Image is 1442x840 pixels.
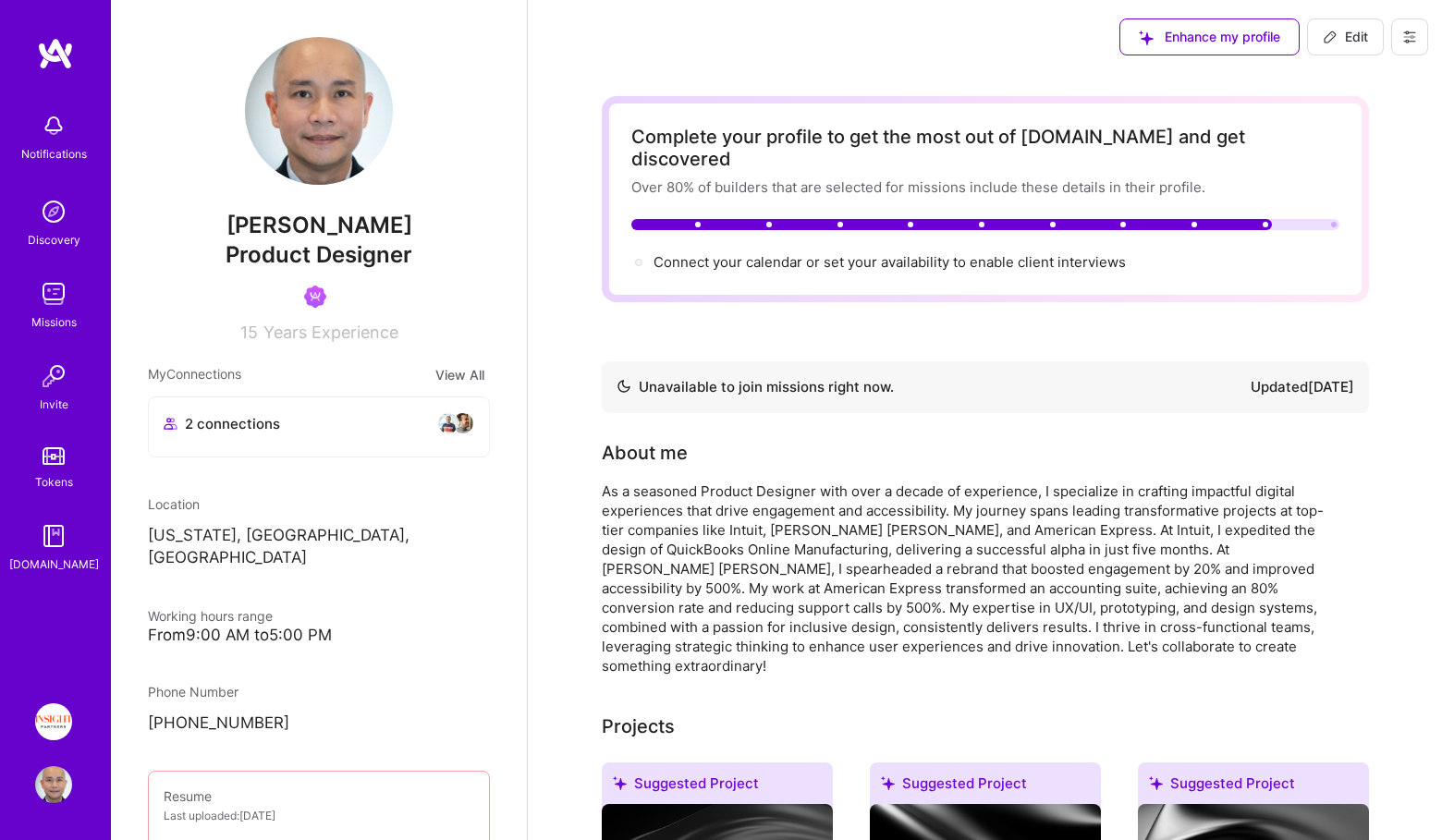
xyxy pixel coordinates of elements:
span: [PERSON_NAME] [148,212,490,239]
img: tokens [43,447,65,465]
button: Enhance my profile [1119,18,1300,55]
span: Working hours range [148,608,273,624]
div: Tokens [35,472,73,492]
img: Availability [617,379,631,394]
button: Edit [1307,18,1384,55]
img: User Avatar [245,37,393,185]
button: 2 connectionsavataravatar [148,396,490,457]
div: Notifications [21,144,87,164]
span: Years Experience [263,323,398,342]
span: Enhance my profile [1139,28,1280,46]
span: Phone Number [148,684,238,700]
img: Been on Mission [304,286,326,308]
div: Missions [31,312,77,332]
div: About me [602,439,688,467]
span: Edit [1323,28,1368,46]
i: icon SuggestedTeams [1139,30,1154,45]
img: discovery [35,193,72,230]
div: Discovery [28,230,80,250]
img: Insight Partners: Data & AI - Sourcing [35,703,72,740]
span: 2 connections [185,414,280,433]
div: Suggested Project [870,762,1101,811]
a: User Avatar [31,766,77,803]
div: Suggested Project [602,762,833,811]
span: 15 [240,323,258,342]
span: My Connections [148,364,241,385]
img: logo [37,37,74,70]
a: Insight Partners: Data & AI - Sourcing [31,703,77,740]
img: guide book [35,517,72,554]
span: Resume [164,788,212,804]
img: bell [35,107,72,144]
div: Unavailable to join missions right now. [617,376,894,398]
i: icon SuggestedTeams [881,776,895,790]
i: icon Collaborator [164,417,177,431]
div: Invite [40,395,68,414]
i: icon SuggestedTeams [1149,776,1163,790]
div: Last uploaded: [DATE] [164,806,474,825]
div: Updated [DATE] [1251,376,1354,398]
img: User Avatar [35,766,72,803]
div: Over 80% of builders that are selected for missions include these details in their profile. [631,177,1339,197]
div: [DOMAIN_NAME] [9,554,99,574]
img: Invite [35,358,72,395]
img: avatar [437,412,459,434]
p: [US_STATE], [GEOGRAPHIC_DATA], [GEOGRAPHIC_DATA] [148,525,490,569]
p: [PHONE_NUMBER] [148,712,490,735]
div: Complete your profile to get the most out of [DOMAIN_NAME] and get discovered [631,126,1339,170]
i: icon SuggestedTeams [613,776,627,790]
img: avatar [452,412,474,434]
div: Location [148,494,490,514]
div: Projects [602,712,675,740]
div: From 9:00 AM to 5:00 PM [148,626,490,645]
span: Connect your calendar or set your availability to enable client interviews [654,253,1126,271]
button: View All [430,364,490,385]
img: teamwork [35,275,72,312]
div: Suggested Project [1138,762,1369,811]
div: As a seasoned Product Designer with over a decade of experience, I specialize in crafting impactf... [602,481,1341,676]
span: Product Designer [226,241,412,268]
